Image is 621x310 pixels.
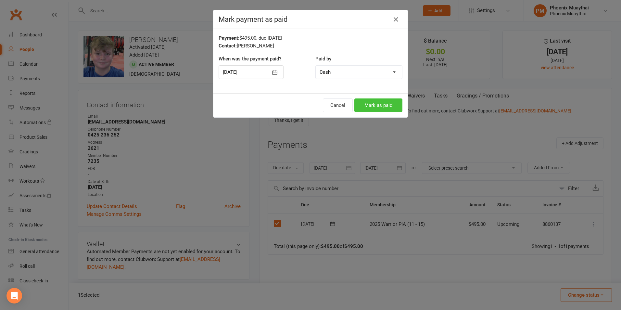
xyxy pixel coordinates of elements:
button: Cancel [323,98,353,112]
label: When was the payment paid? [219,55,281,63]
div: [PERSON_NAME] [219,42,402,50]
div: $495.00, due [DATE] [219,34,402,42]
label: Paid by [315,55,331,63]
strong: Contact: [219,43,237,49]
strong: Payment: [219,35,239,41]
div: Open Intercom Messenger [6,288,22,304]
button: Mark as paid [354,98,402,112]
h4: Mark payment as paid [219,15,402,23]
button: Close [391,14,401,25]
